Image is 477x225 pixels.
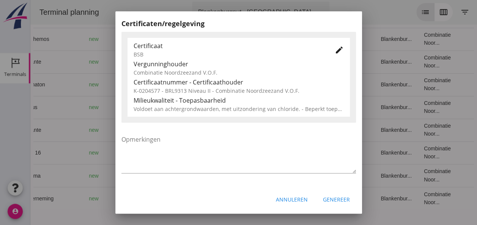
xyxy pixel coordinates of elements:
[387,187,434,209] td: Combinatie Noor...
[52,28,80,50] td: new
[387,119,434,141] td: Combinatie Noor...
[169,164,211,187] td: 994
[335,45,344,55] i: edit
[387,96,434,119] td: Combinatie Noor...
[52,164,80,187] td: new
[105,36,110,42] i: directions_boat
[184,105,190,110] small: m3
[110,59,116,64] i: directions_boat
[169,141,211,164] td: 1298
[285,8,294,17] i: arrow_drop_down
[187,196,193,201] small: m3
[248,164,287,187] td: Filling sand
[387,164,434,187] td: Combinatie Noor...
[169,119,211,141] td: 485
[287,164,345,187] td: 18
[121,133,356,173] textarea: Opmerkingen
[134,69,344,77] div: Combinatie Noordzeezand V.O.F.
[248,28,287,50] td: Filling sand
[248,96,287,119] td: Ontzilt oph.zan...
[134,105,344,113] div: Voldoet aan achtergrondwaarden, met uitzondering van chloride. - Beperkt toepasbaar tot zoute/bra...
[52,96,80,119] td: new
[387,141,434,164] td: Combinatie Noor...
[287,96,345,119] td: 18
[248,141,287,164] td: Ontzilt oph.zan...
[119,173,124,178] i: directions_boat
[387,73,434,96] td: Combinatie Noor...
[86,103,150,111] div: Gouda
[86,149,150,157] div: Gouda
[248,73,287,96] td: Ontzilt oph.zan...
[105,150,110,155] i: directions_boat
[287,73,345,96] td: 18
[344,96,387,119] td: Blankenbur...
[169,187,211,209] td: 1231
[344,50,387,73] td: Blankenbur...
[344,141,387,164] td: Blankenbur...
[344,28,387,50] td: Blankenbur...
[134,41,323,50] div: Certificaat
[184,83,190,87] small: m3
[86,172,150,180] div: Papendrecht
[184,37,190,42] small: m3
[134,87,344,95] div: K-0204577 - BRL9313 Niveau II - Combinatie Noordzeezand V.O.F.
[287,141,345,164] td: 18
[270,193,314,206] button: Annuleren
[86,126,150,134] div: Maassluis
[248,119,287,141] td: Filling sand
[276,195,308,203] div: Annuleren
[184,128,190,133] small: m3
[134,50,323,58] div: BSB
[134,59,344,69] div: Vergunninghouder
[409,8,418,17] i: calendar_view_week
[52,50,80,73] td: new
[112,127,118,133] i: directions_boat
[52,119,80,141] td: new
[248,50,287,73] td: Filling sand
[105,82,110,87] i: directions_boat
[52,141,80,164] td: new
[387,28,434,50] td: Combinatie Noor...
[184,60,190,64] small: m3
[169,73,211,96] td: 673
[187,151,193,155] small: m3
[344,119,387,141] td: Blankenbur...
[430,8,439,17] i: filter_list
[86,194,150,202] div: Gouda
[86,58,150,66] div: Lisse (nl)
[105,195,110,201] i: directions_boat
[387,50,434,73] td: Combinatie Noor...
[169,96,211,119] td: 999
[134,96,344,105] div: Milieukwaliteit - Toepasbaarheid
[168,8,281,17] div: Blankenburgput - [GEOGRAPHIC_DATA]
[52,187,80,209] td: new
[3,7,75,17] div: Terminal planning
[184,173,190,178] small: m3
[344,73,387,96] td: Blankenbur...
[287,119,345,141] td: 18
[344,187,387,209] td: Blankenbur...
[287,28,345,50] td: 18
[121,19,356,29] h2: Certificaten/regelgeving
[105,105,110,110] i: directions_boat
[344,164,387,187] td: Blankenbur...
[248,187,287,209] td: Ontzilt oph.zan...
[52,73,80,96] td: new
[317,193,356,206] button: Genereer
[169,50,211,73] td: 485
[169,28,211,50] td: 387
[86,35,150,43] div: Vianen
[134,78,344,87] div: Certificaatnummer - Certificaathouder
[323,195,350,203] div: Genereer
[86,81,150,89] div: Gouda
[390,8,400,17] i: list
[287,187,345,209] td: 18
